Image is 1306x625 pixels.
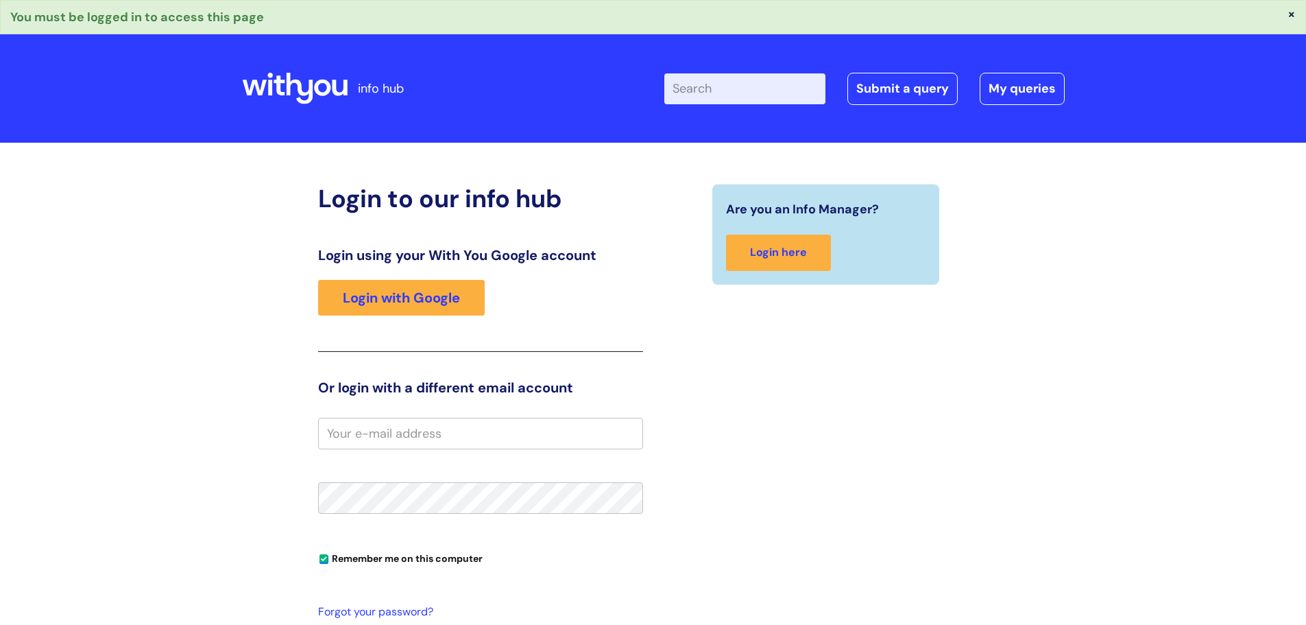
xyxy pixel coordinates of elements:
[318,602,636,622] a: Forgot your password?
[726,235,831,271] a: Login here
[318,550,483,565] label: Remember me on this computer
[726,198,879,220] span: Are you an Info Manager?
[318,280,485,316] a: Login with Google
[318,247,643,263] h3: Login using your With You Google account
[664,73,825,104] input: Search
[318,418,643,449] input: Your e-mail address
[318,379,643,396] h3: Or login with a different email account
[318,547,643,569] div: You can uncheck this option if you're logging in from a shared device
[318,184,643,213] h2: Login to our info hub
[1287,8,1296,20] button: ×
[847,73,958,104] a: Submit a query
[980,73,1065,104] a: My queries
[358,78,404,99] p: info hub
[319,555,328,564] input: Remember me on this computer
